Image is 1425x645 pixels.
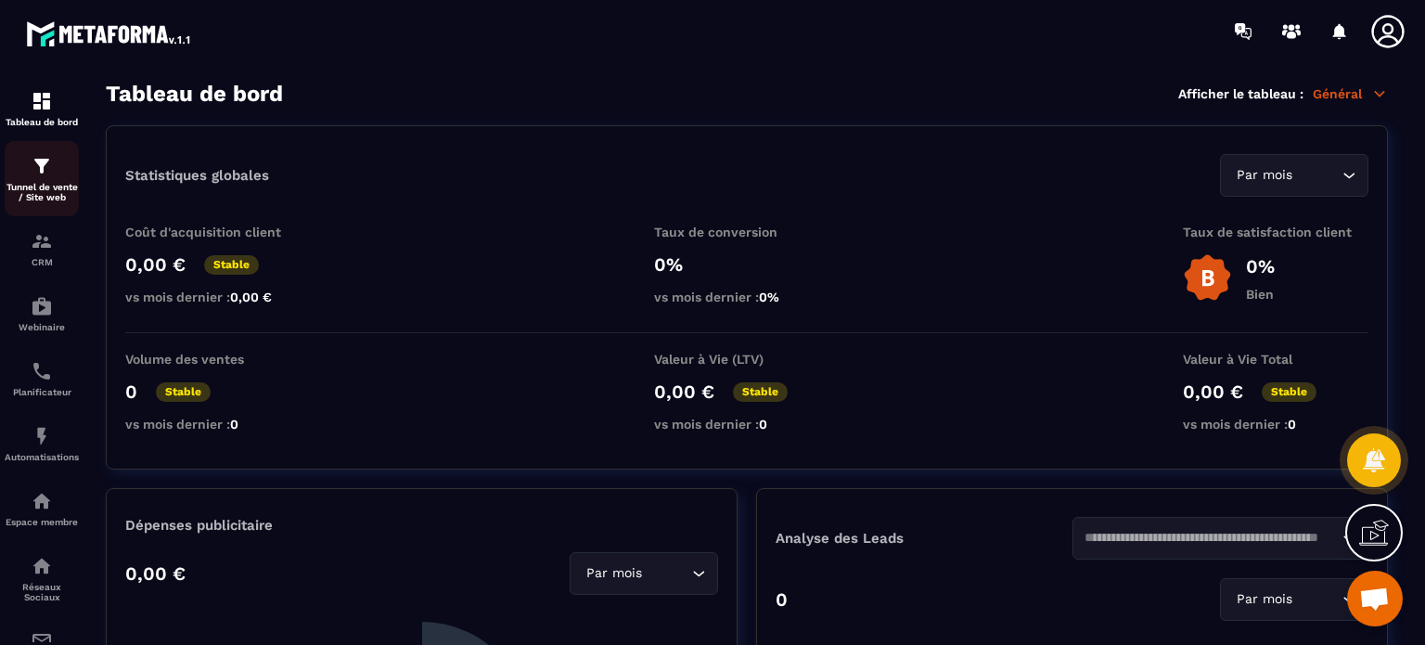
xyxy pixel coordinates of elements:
[5,452,79,462] p: Automatisations
[654,381,714,403] p: 0,00 €
[125,253,186,276] p: 0,00 €
[1232,589,1296,610] span: Par mois
[654,290,840,304] p: vs mois dernier :
[31,295,53,317] img: automations
[26,17,193,50] img: logo
[5,216,79,281] a: formationformationCRM
[1183,225,1368,239] p: Taux de satisfaction client
[31,360,53,382] img: scheduler
[5,76,79,141] a: formationformationTableau de bord
[5,322,79,332] p: Webinaire
[230,290,272,304] span: 0,00 €
[1288,417,1296,432] span: 0
[125,290,311,304] p: vs mois dernier :
[582,563,646,584] span: Par mois
[5,182,79,202] p: Tunnel de vente / Site web
[1296,165,1338,186] input: Search for option
[570,552,718,595] div: Search for option
[5,141,79,216] a: formationformationTunnel de vente / Site web
[1232,165,1296,186] span: Par mois
[1313,85,1388,102] p: Général
[1246,255,1275,277] p: 0%
[654,352,840,367] p: Valeur à Vie (LTV)
[125,562,186,585] p: 0,00 €
[654,417,840,432] p: vs mois dernier :
[204,255,259,275] p: Stable
[733,382,788,402] p: Stable
[31,425,53,447] img: automations
[5,346,79,411] a: schedulerschedulerPlanificateur
[759,417,767,432] span: 0
[776,530,1072,547] p: Analyse des Leads
[1246,287,1275,302] p: Bien
[1085,528,1339,548] input: Search for option
[1220,578,1368,621] div: Search for option
[5,582,79,602] p: Réseaux Sociaux
[5,117,79,127] p: Tableau de bord
[646,563,687,584] input: Search for option
[5,541,79,616] a: social-networksocial-networkRéseaux Sociaux
[1262,382,1316,402] p: Stable
[5,257,79,267] p: CRM
[5,411,79,476] a: automationsautomationsAutomatisations
[1178,86,1303,101] p: Afficher le tableau :
[31,230,53,252] img: formation
[776,588,788,611] p: 0
[1183,381,1243,403] p: 0,00 €
[125,225,311,239] p: Coût d'acquisition client
[1072,517,1369,560] div: Search for option
[125,352,311,367] p: Volume des ventes
[31,555,53,577] img: social-network
[1183,352,1368,367] p: Valeur à Vie Total
[1183,253,1232,303] img: b-badge-o.b3b20ee6.svg
[5,517,79,527] p: Espace membre
[230,417,238,432] span: 0
[1183,417,1368,432] p: vs mois dernier :
[1296,589,1338,610] input: Search for option
[759,290,779,304] span: 0%
[125,517,718,534] p: Dépenses publicitaire
[31,90,53,112] img: formation
[654,225,840,239] p: Taux de conversion
[654,253,840,276] p: 0%
[1347,571,1403,626] a: Ouvrir le chat
[31,490,53,512] img: automations
[156,382,211,402] p: Stable
[106,81,283,107] h3: Tableau de bord
[125,417,311,432] p: vs mois dernier :
[5,476,79,541] a: automationsautomationsEspace membre
[125,381,137,403] p: 0
[1220,154,1368,197] div: Search for option
[5,281,79,346] a: automationsautomationsWebinaire
[5,387,79,397] p: Planificateur
[31,155,53,177] img: formation
[125,167,269,184] p: Statistiques globales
